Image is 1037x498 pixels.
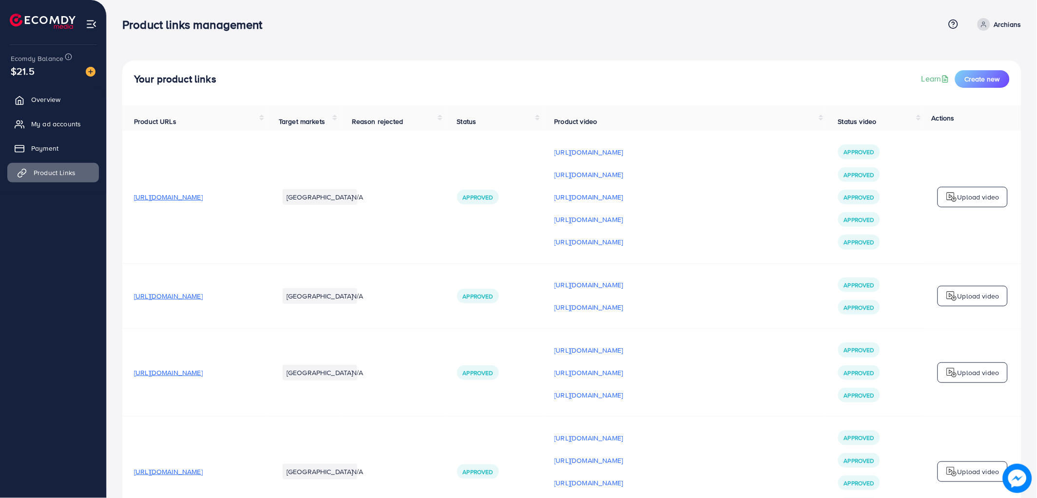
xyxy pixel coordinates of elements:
[555,236,623,248] p: [URL][DOMAIN_NAME]
[555,432,623,444] p: [URL][DOMAIN_NAME]
[844,346,874,354] span: Approved
[134,368,203,378] span: [URL][DOMAIN_NAME]
[86,67,96,77] img: image
[946,367,958,378] img: logo
[555,191,623,203] p: [URL][DOMAIN_NAME]
[463,292,493,300] span: Approved
[283,288,357,304] li: [GEOGRAPHIC_DATA]
[134,73,216,85] h4: Your product links
[555,344,623,356] p: [URL][DOMAIN_NAME]
[11,64,35,78] span: $21.5
[463,369,493,377] span: Approved
[844,457,874,465] span: Approved
[946,191,958,203] img: logo
[11,54,63,63] span: Ecomdy Balance
[555,367,623,378] p: [URL][DOMAIN_NAME]
[844,193,874,201] span: Approved
[283,464,357,479] li: [GEOGRAPHIC_DATA]
[7,114,99,134] a: My ad accounts
[463,193,493,201] span: Approved
[555,279,623,291] p: [URL][DOMAIN_NAME]
[555,117,597,126] span: Product video
[844,281,874,289] span: Approved
[974,18,1021,31] a: Archians
[958,466,999,478] p: Upload video
[555,455,623,466] p: [URL][DOMAIN_NAME]
[844,171,874,179] span: Approved
[838,117,877,126] span: Status video
[555,146,623,158] p: [URL][DOMAIN_NAME]
[922,73,951,84] a: Learn
[134,192,203,202] span: [URL][DOMAIN_NAME]
[555,477,623,489] p: [URL][DOMAIN_NAME]
[844,303,874,312] span: Approved
[134,467,203,477] span: [URL][DOMAIN_NAME]
[844,238,874,246] span: Approved
[844,434,874,442] span: Approved
[932,113,955,123] span: Actions
[352,192,363,202] span: N/A
[958,191,999,203] p: Upload video
[555,169,623,180] p: [URL][DOMAIN_NAME]
[10,14,76,29] img: logo
[844,369,874,377] span: Approved
[31,95,60,104] span: Overview
[555,389,623,401] p: [URL][DOMAIN_NAME]
[86,19,97,30] img: menu
[34,168,76,178] span: Product Links
[283,189,357,205] li: [GEOGRAPHIC_DATA]
[352,117,403,126] span: Reason rejected
[946,290,958,302] img: logo
[994,19,1021,30] p: Archians
[279,117,325,126] span: Target markets
[844,216,874,224] span: Approved
[958,290,999,302] p: Upload video
[134,117,176,126] span: Product URLs
[7,90,99,109] a: Overview
[844,148,874,156] span: Approved
[946,466,958,478] img: logo
[352,291,363,301] span: N/A
[134,291,203,301] span: [URL][DOMAIN_NAME]
[31,119,81,129] span: My ad accounts
[965,74,1000,84] span: Create new
[352,368,363,378] span: N/A
[7,139,99,158] a: Payment
[844,391,874,399] span: Approved
[122,18,270,32] h3: Product links management
[958,367,999,378] p: Upload video
[1005,466,1030,491] img: image
[283,365,357,380] li: [GEOGRAPHIC_DATA]
[31,143,58,153] span: Payment
[352,467,363,477] span: N/A
[457,117,477,126] span: Status
[7,163,99,182] a: Product Links
[955,70,1010,88] button: Create new
[844,479,874,487] span: Approved
[463,468,493,476] span: Approved
[555,214,623,225] p: [URL][DOMAIN_NAME]
[555,301,623,313] p: [URL][DOMAIN_NAME]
